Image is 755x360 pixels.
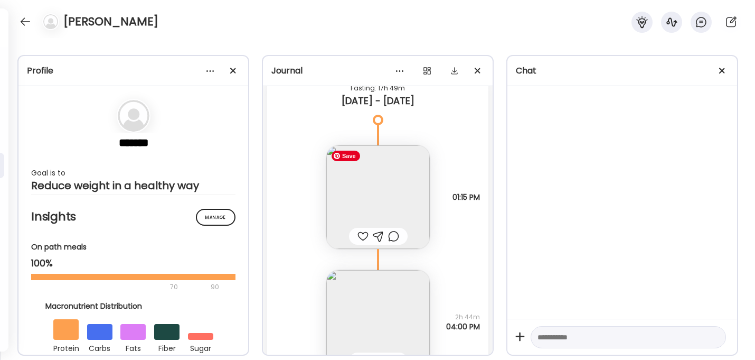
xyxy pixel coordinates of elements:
[326,145,430,249] img: images%2F0vTaWyIcA4UGvAp1oZK5yOxvVAX2%2FgnUjJtIwUEnfEAsdbcZH%2FbB6Acwr0gLE1a5l2oLmG_240
[452,192,480,202] span: 01:15 PM
[276,95,480,107] div: [DATE] - [DATE]
[446,322,480,331] span: 04:00 PM
[276,82,480,95] div: Fasting: 17h 49m
[516,64,729,77] div: Chat
[43,14,58,29] img: bg-avatar-default.svg
[31,179,235,192] div: Reduce weight in a healthy way
[31,167,235,179] div: Goal is to
[188,340,213,355] div: sugar
[118,100,149,132] img: bg-avatar-default.svg
[196,209,235,226] div: Manage
[446,312,480,322] span: 2h 44m
[45,301,222,312] div: Macronutrient Distribution
[27,64,240,77] div: Profile
[154,340,180,355] div: fiber
[210,281,220,293] div: 90
[31,209,235,225] h2: Insights
[120,340,146,355] div: fats
[332,151,360,161] span: Save
[31,257,235,270] div: 100%
[53,340,79,355] div: protein
[87,340,112,355] div: carbs
[31,281,207,293] div: 70
[31,242,235,253] div: On path meals
[63,13,158,30] h4: [PERSON_NAME]
[271,64,484,77] div: Journal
